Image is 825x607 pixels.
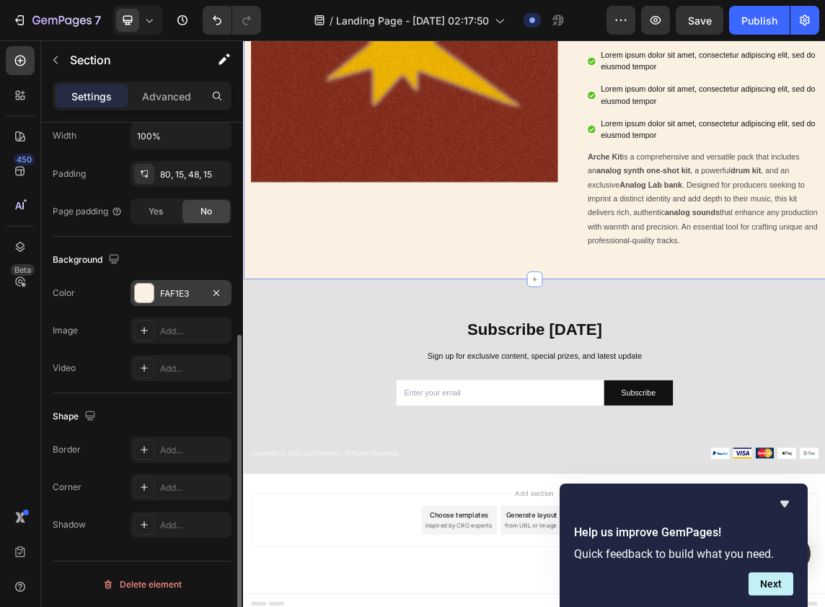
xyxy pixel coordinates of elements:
[227,505,536,543] input: Enter your email
[71,89,112,104] p: Settings
[160,444,228,457] div: Add...
[6,6,107,35] button: 7
[749,572,793,595] button: Next question
[53,362,76,375] div: Video
[53,481,81,494] div: Corner
[53,205,123,218] div: Page padding
[243,40,825,607] iframe: Design area
[53,167,86,180] div: Padding
[142,89,191,104] p: Advanced
[160,168,228,181] div: 80, 15, 48, 15
[131,123,231,149] input: Auto
[160,519,228,532] div: Add...
[574,495,793,595] div: Help us improve GemPages!
[688,14,712,27] span: Save
[203,6,261,35] div: Undo/Redo
[160,362,228,375] div: Add...
[536,505,639,543] button: Subscribe
[724,188,769,200] strong: drum kit
[200,205,212,218] span: No
[70,51,188,69] p: Section
[53,573,231,596] button: Delete element
[53,250,123,270] div: Background
[729,6,790,35] button: Publish
[160,481,228,494] div: Add...
[330,13,333,28] span: /
[14,154,35,165] div: 450
[574,547,793,561] p: Quick feedback to build what you need.
[53,518,86,531] div: Shadow
[676,6,723,35] button: Save
[512,167,563,179] strong: Arche Kit
[53,129,76,142] div: Width
[574,524,793,541] h2: Help us improve GemPages!
[560,209,653,221] strong: Analog Lab bank
[776,495,793,512] button: Hide survey
[336,13,489,28] span: Landing Page - [DATE] 02:17:50
[53,407,99,427] div: Shape
[741,13,777,28] div: Publish
[94,12,101,29] p: 7
[160,325,228,338] div: Add...
[53,287,75,300] div: Color
[627,250,708,262] strong: analog sounds
[53,324,78,337] div: Image
[149,205,163,218] span: Yes
[102,576,182,593] div: Delete element
[53,443,81,456] div: Border
[525,188,665,200] strong: analog synth one-shot kit
[11,264,35,276] div: Beta
[561,514,612,535] div: Subscribe
[160,287,202,300] div: FAF1E3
